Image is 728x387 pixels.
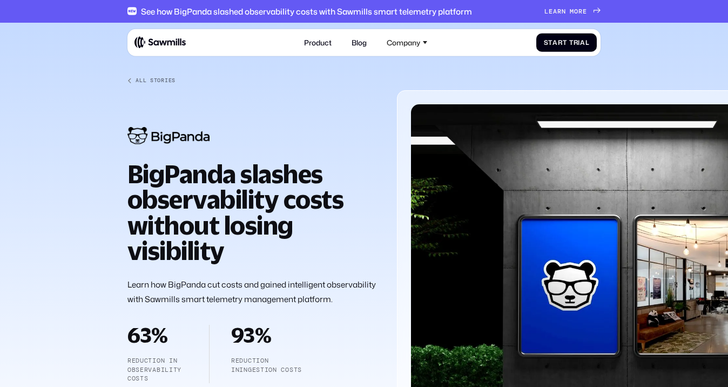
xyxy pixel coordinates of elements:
[299,32,337,52] a: Product
[127,277,380,307] p: Learn how BigPanda cut costs and gained intelligent observability with Sawmills smart telemetry m...
[578,38,580,46] span: i
[548,38,552,46] span: t
[346,32,372,52] a: Blog
[574,38,578,46] span: r
[544,8,549,15] span: L
[544,38,549,46] span: S
[557,8,562,15] span: r
[580,38,585,46] span: a
[552,38,558,46] span: a
[141,6,472,16] div: See how BigPanda slashed observability costs with Sawmills smart telemetry platform
[569,38,574,46] span: T
[583,8,587,15] span: e
[127,325,187,345] h2: 63%
[553,8,557,15] span: a
[127,77,380,84] a: All Stories
[544,8,601,15] a: Learnmore
[127,356,187,383] p: Reduction in observability costs
[381,32,433,52] div: Company
[387,38,420,46] div: Company
[585,38,590,46] span: l
[127,161,380,264] h1: BigPanda slashes observability costs without losing visibility
[136,77,176,84] div: All Stories
[231,356,306,374] p: reduction iningestion costs
[578,8,583,15] span: r
[549,8,553,15] span: e
[562,8,566,15] span: n
[570,8,574,15] span: m
[558,38,563,46] span: r
[563,38,567,46] span: t
[231,325,306,345] h2: 93%
[536,33,597,51] a: StartTrial
[574,8,578,15] span: o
